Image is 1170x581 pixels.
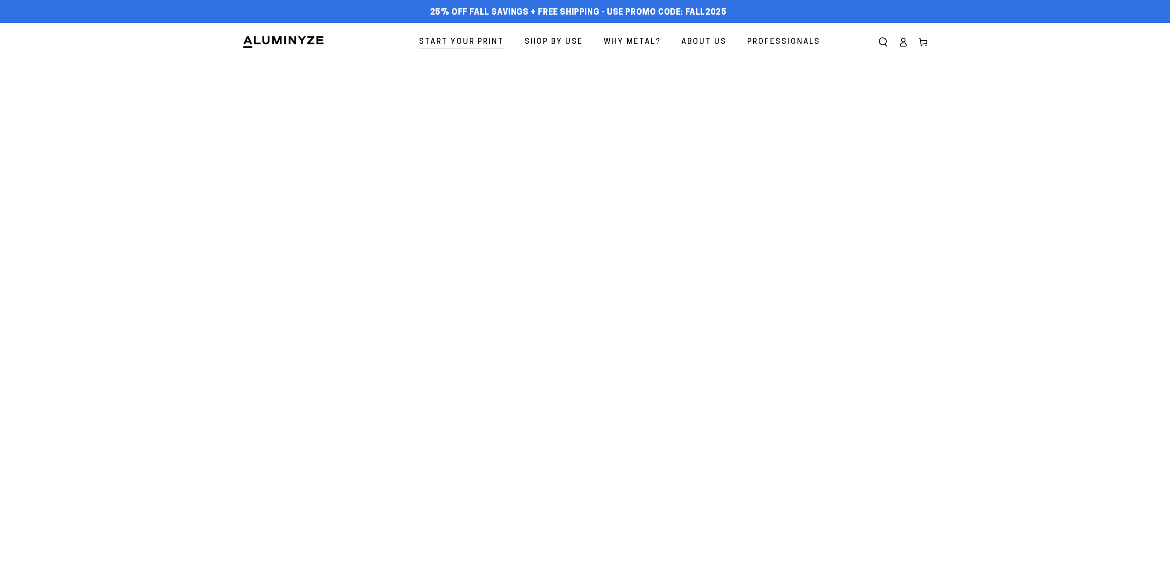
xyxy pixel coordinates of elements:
[597,30,668,54] a: Why Metal?
[412,30,511,54] a: Start Your Print
[518,30,590,54] a: Shop By Use
[675,30,734,54] a: About Us
[681,36,727,49] span: About Us
[604,36,661,49] span: Why Metal?
[873,32,893,52] summary: Search our site
[430,8,727,18] span: 25% off FALL Savings + Free Shipping - Use Promo Code: FALL2025
[419,36,504,49] span: Start Your Print
[747,36,820,49] span: Professionals
[242,35,324,49] img: Aluminyze
[740,30,827,54] a: Professionals
[525,36,583,49] span: Shop By Use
